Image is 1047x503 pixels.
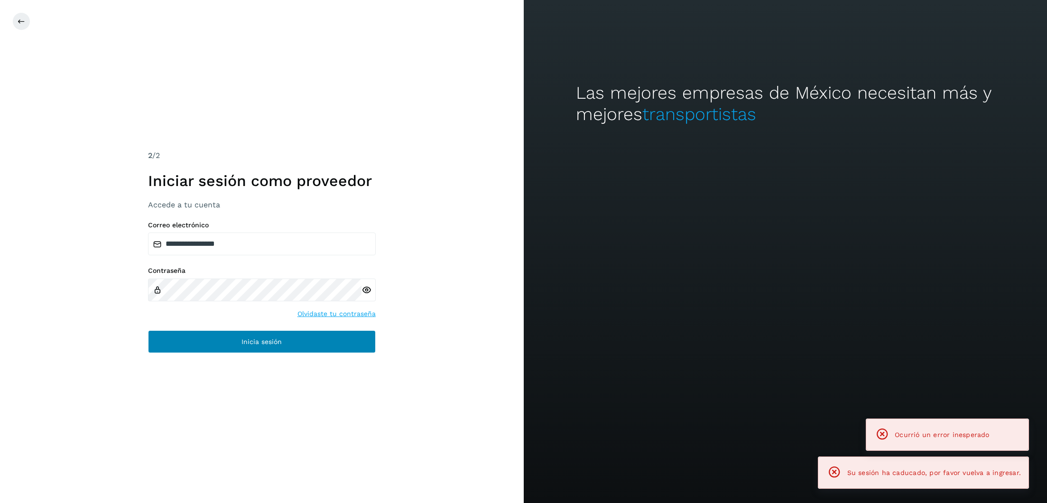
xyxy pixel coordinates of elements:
h3: Accede a tu cuenta [148,200,376,209]
span: Su sesión ha caducado, por favor vuelva a ingresar. [847,469,1021,476]
label: Correo electrónico [148,221,376,229]
span: 2 [148,151,152,160]
span: transportistas [642,104,756,124]
span: Inicia sesión [241,338,282,345]
button: Inicia sesión [148,330,376,353]
h1: Iniciar sesión como proveedor [148,172,376,190]
label: Contraseña [148,267,376,275]
h2: Las mejores empresas de México necesitan más y mejores [576,83,995,125]
a: Olvidaste tu contraseña [297,309,376,319]
span: Ocurrió un error inesperado [895,431,989,438]
div: /2 [148,150,376,161]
